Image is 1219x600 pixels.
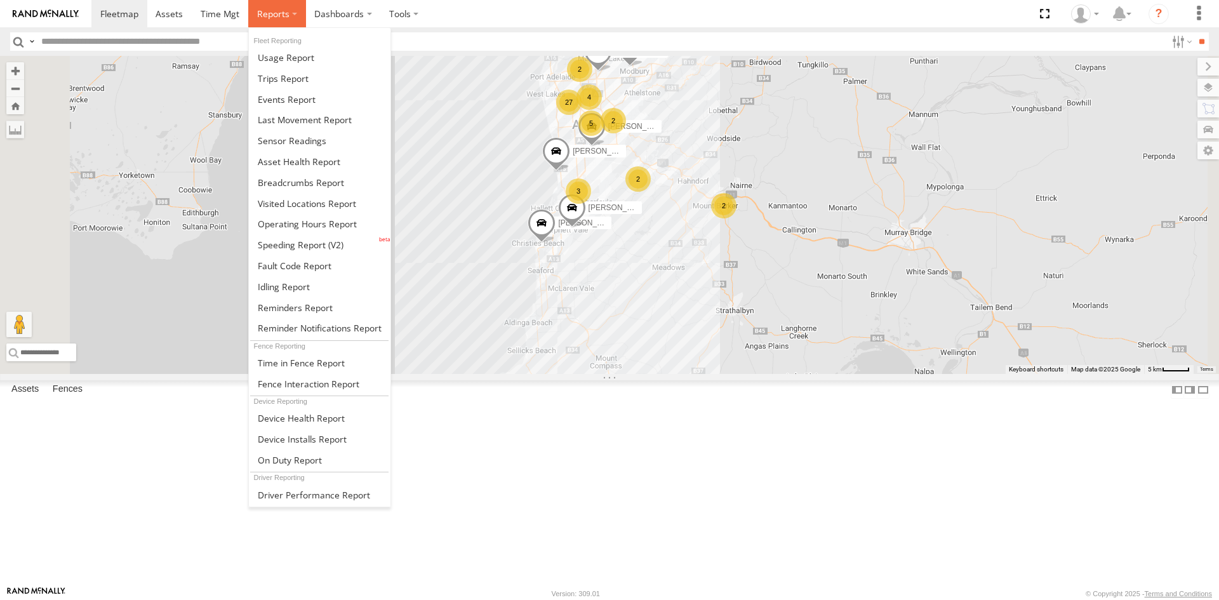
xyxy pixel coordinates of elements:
[1071,366,1140,373] span: Map data ©2025 Google
[249,505,390,526] a: Assignment Report
[1171,380,1183,399] label: Dock Summary Table to the Left
[249,450,390,470] a: On Duty Report
[249,429,390,450] a: Device Installs Report
[249,255,390,276] a: Fault Code Report
[556,90,582,115] div: 27
[6,79,24,97] button: Zoom out
[573,146,636,155] span: [PERSON_NAME]
[6,312,32,337] button: Drag Pegman onto the map to open Street View
[567,57,592,82] div: 2
[552,590,600,597] div: Version: 309.01
[249,47,390,68] a: Usage Report
[249,318,390,339] a: Service Reminder Notifications Report
[1197,142,1219,159] label: Map Settings
[46,381,89,399] label: Fences
[1197,380,1209,399] label: Hide Summary Table
[711,193,736,218] div: 2
[6,97,24,114] button: Zoom Home
[1167,32,1194,51] label: Search Filter Options
[1144,365,1194,374] button: Map Scale: 5 km per 40 pixels
[589,203,651,212] span: [PERSON_NAME]
[249,130,390,151] a: Sensor Readings
[249,213,390,234] a: Asset Operating Hours Report
[249,408,390,429] a: Device Health Report
[1067,4,1103,23] div: Peter Lu
[1183,380,1196,399] label: Dock Summary Table to the Right
[5,381,45,399] label: Assets
[578,110,604,136] div: 5
[1009,365,1063,374] button: Keyboard shortcuts
[608,121,671,130] span: [PERSON_NAME]
[13,10,79,18] img: rand-logo.svg
[249,484,390,505] a: Driver Performance Report
[1145,590,1212,597] a: Terms and Conditions
[1149,4,1169,24] i: ?
[1200,367,1213,372] a: Terms (opens in new tab)
[6,121,24,138] label: Measure
[249,193,390,214] a: Visited Locations Report
[625,166,651,192] div: 2
[249,297,390,318] a: Reminders Report
[249,276,390,297] a: Idling Report
[249,352,390,373] a: Time in Fences Report
[249,109,390,130] a: Last Movement Report
[576,84,602,110] div: 4
[249,151,390,172] a: Asset Health Report
[601,108,626,133] div: 2
[558,218,621,227] span: [PERSON_NAME]
[7,587,65,600] a: Visit our Website
[6,62,24,79] button: Zoom in
[566,178,591,204] div: 3
[249,89,390,110] a: Full Events Report
[1148,366,1162,373] span: 5 km
[1086,590,1212,597] div: © Copyright 2025 -
[249,172,390,193] a: Breadcrumbs Report
[249,68,390,89] a: Trips Report
[249,373,390,394] a: Fence Interaction Report
[249,234,390,255] a: Fleet Speed Report (V2)
[27,32,37,51] label: Search Query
